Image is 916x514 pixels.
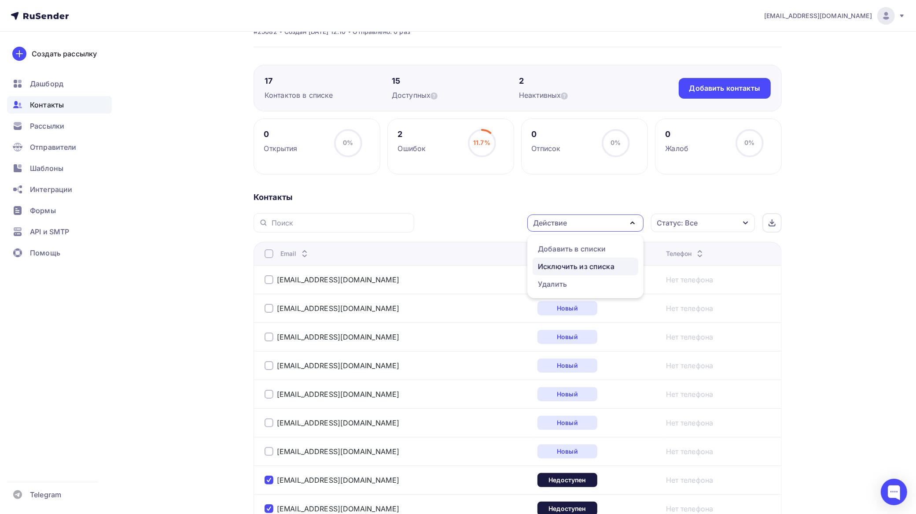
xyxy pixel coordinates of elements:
a: Нет телефона [666,389,714,399]
a: [EMAIL_ADDRESS][DOMAIN_NAME] [277,476,399,484]
a: Контакты [7,96,112,114]
div: Создан [DATE] 12:10 [284,27,346,36]
a: [EMAIL_ADDRESS][DOMAIN_NAME] [277,390,399,399]
ul: Действие [527,235,644,298]
a: [EMAIL_ADDRESS][DOMAIN_NAME] [277,304,399,313]
a: [EMAIL_ADDRESS][DOMAIN_NAME] [277,275,399,284]
span: Telegram [30,489,61,500]
div: Новый [537,301,597,315]
div: Исключить из списка [538,261,614,272]
div: Жалоб [666,143,689,154]
span: 0% [744,139,754,146]
a: [EMAIL_ADDRESS][DOMAIN_NAME] [277,361,399,370]
button: Статус: Все [651,213,755,233]
a: Нет телефона [666,503,714,514]
div: 0 [532,129,561,140]
div: 0 [666,129,689,140]
div: 2 [519,76,646,86]
a: Нет телефона [666,360,714,371]
button: Действие [527,214,644,232]
a: Отправители [7,138,112,156]
a: Нет телефона [666,332,714,342]
span: Интеграции [30,184,72,195]
div: 17 [265,76,392,86]
span: Помощь [30,248,60,258]
div: 15 [392,76,519,86]
a: Дашборд [7,75,112,92]
div: #25082 [254,27,277,36]
div: 0 [264,129,298,140]
div: Контакты [254,192,782,203]
a: [EMAIL_ADDRESS][DOMAIN_NAME] [764,7,905,25]
div: Создать рассылку [32,48,97,59]
div: Добавить контакты [689,83,760,93]
span: Дашборд [30,78,63,89]
div: Email [280,249,310,258]
span: Шаблоны [30,163,63,174]
div: Контактов в списке [265,90,392,100]
div: Ошибок [398,143,426,154]
a: [EMAIL_ADDRESS][DOMAIN_NAME] [277,418,399,427]
span: Отправители [30,142,77,152]
div: Новый [537,444,597,459]
span: 11.7% [473,139,490,146]
input: Поиск [272,218,409,228]
a: Нет телефона [666,418,714,428]
span: 0% [343,139,353,146]
div: Отправлено: 0 раз [353,27,410,36]
div: Новый [537,416,597,430]
div: Открытия [264,143,298,154]
div: 2 [398,129,426,140]
span: Контакты [30,100,64,110]
div: Неактивных [519,90,646,100]
span: 0% [611,139,621,146]
a: Нет телефона [666,475,714,485]
div: Новый [537,330,597,344]
div: Новый [537,387,597,401]
a: Нет телефона [666,303,714,314]
div: Телефон [666,249,705,258]
a: Нет телефона [666,446,714,457]
div: Доступных [392,90,519,100]
a: [EMAIL_ADDRESS][DOMAIN_NAME] [277,447,399,456]
div: Отписок [532,143,561,154]
span: API и SMTP [30,226,69,237]
div: Добавить в списки [538,244,606,254]
a: Рассылки [7,117,112,135]
div: Статус: Все [657,218,698,228]
div: Действие [533,218,567,228]
a: [EMAIL_ADDRESS][DOMAIN_NAME] [277,504,399,513]
a: Нет телефона [666,274,714,285]
a: Формы [7,202,112,219]
div: Новый [537,359,597,373]
span: [EMAIL_ADDRESS][DOMAIN_NAME] [764,11,872,20]
div: Удалить [538,279,567,289]
span: Рассылки [30,121,64,131]
div: Недоступен [537,473,597,487]
a: Шаблоны [7,159,112,177]
a: [EMAIL_ADDRESS][DOMAIN_NAME] [277,333,399,341]
span: Формы [30,205,56,216]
